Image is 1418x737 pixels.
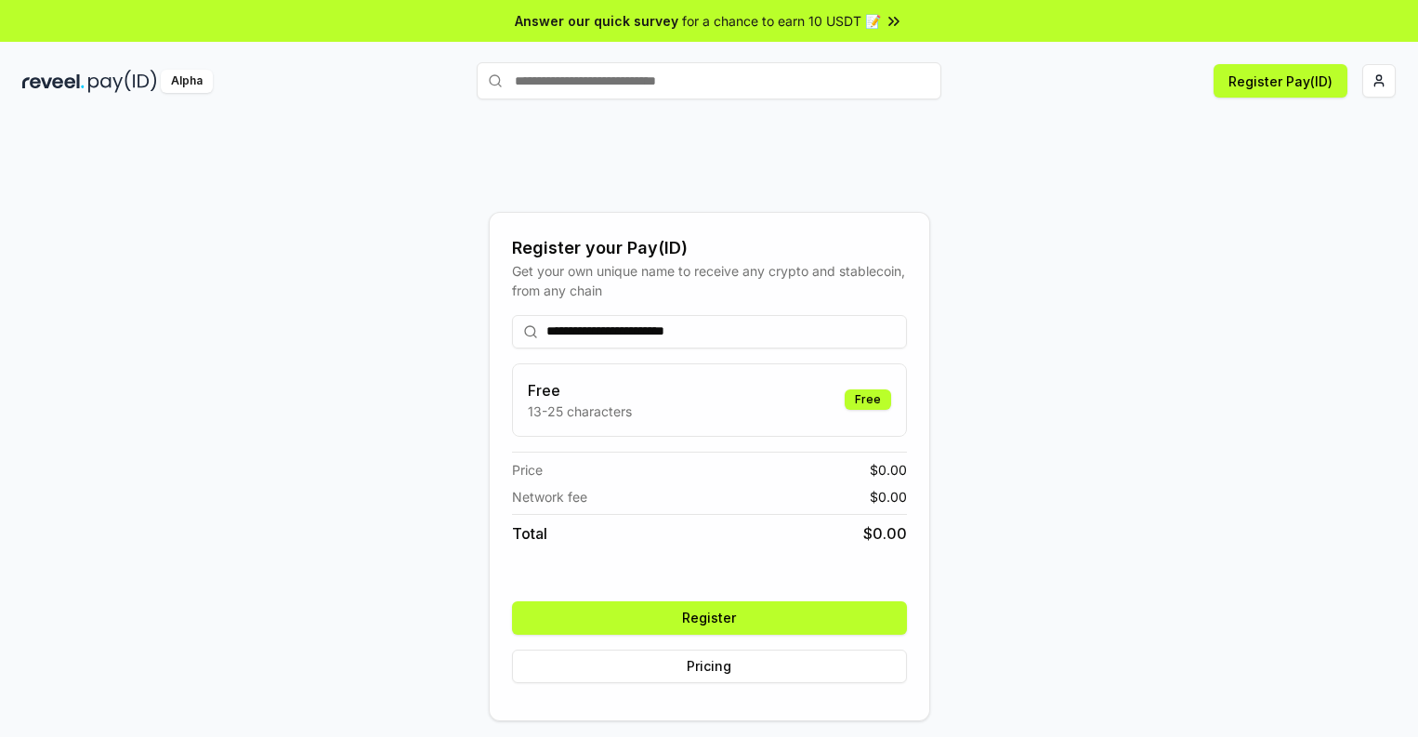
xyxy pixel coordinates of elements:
[845,389,891,410] div: Free
[161,70,213,93] div: Alpha
[22,70,85,93] img: reveel_dark
[515,11,678,31] span: Answer our quick survey
[512,522,547,545] span: Total
[870,487,907,507] span: $ 0.00
[512,487,587,507] span: Network fee
[512,235,907,261] div: Register your Pay(ID)
[528,401,632,421] p: 13-25 characters
[512,460,543,480] span: Price
[512,650,907,683] button: Pricing
[863,522,907,545] span: $ 0.00
[1214,64,1347,98] button: Register Pay(ID)
[512,601,907,635] button: Register
[682,11,881,31] span: for a chance to earn 10 USDT 📝
[528,379,632,401] h3: Free
[512,261,907,300] div: Get your own unique name to receive any crypto and stablecoin, from any chain
[88,70,157,93] img: pay_id
[870,460,907,480] span: $ 0.00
